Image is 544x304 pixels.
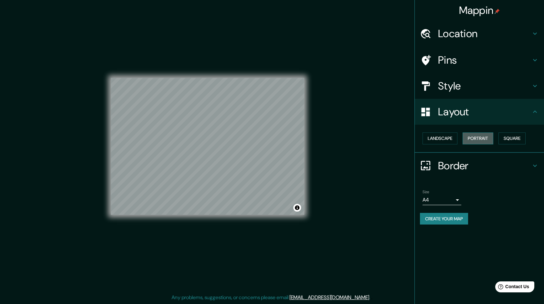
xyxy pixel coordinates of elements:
div: Pins [415,47,544,73]
div: Location [415,21,544,47]
div: . [371,294,372,301]
h4: Border [438,159,531,172]
img: pin-icon.png [495,9,500,14]
iframe: Help widget launcher [486,279,537,297]
h4: Pins [438,54,531,67]
h4: Layout [438,105,531,118]
button: Create your map [420,213,468,225]
h4: Location [438,27,531,40]
div: Style [415,73,544,99]
button: Toggle attribution [293,204,301,212]
button: Portrait [463,132,493,144]
label: Size [423,189,429,194]
div: A4 [423,195,461,205]
div: Layout [415,99,544,125]
div: Border [415,153,544,179]
div: . [370,294,371,301]
canvas: Map [111,78,304,215]
h4: Mappin [459,4,500,17]
a: [EMAIL_ADDRESS][DOMAIN_NAME] [289,294,369,301]
button: Landscape [423,132,457,144]
h4: Style [438,79,531,92]
button: Square [498,132,526,144]
p: Any problems, suggestions, or concerns please email . [172,294,370,301]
